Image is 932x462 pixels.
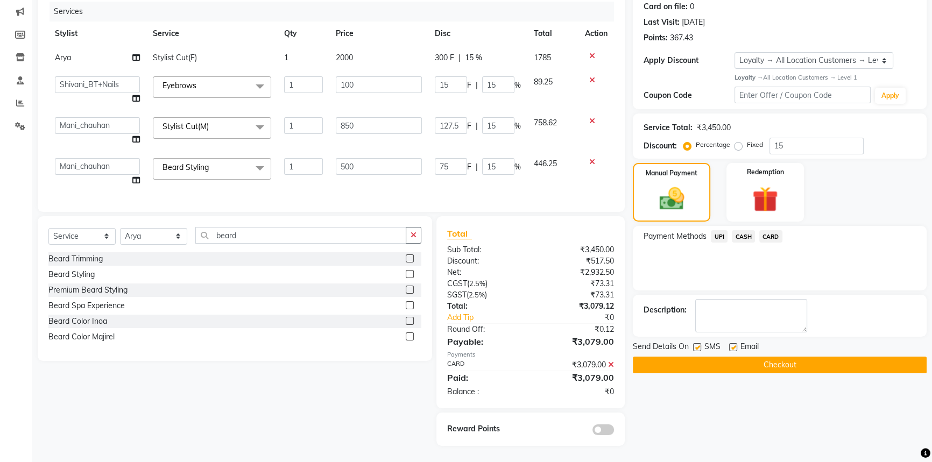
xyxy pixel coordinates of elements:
div: Apply Discount [644,55,735,66]
div: Payments [447,350,615,359]
div: ₹517.50 [531,255,622,267]
span: F [467,161,471,173]
div: Discount: [439,255,531,267]
th: Disc [428,22,527,46]
img: _cash.svg [652,184,692,213]
span: Beard Styling [163,162,209,172]
div: ₹3,079.00 [531,359,622,371]
div: 367.43 [670,32,693,44]
div: CARD [439,359,531,371]
span: Arya [55,53,71,62]
div: Total: [439,301,531,312]
strong: Loyalty → [735,74,763,81]
span: SGST [447,290,467,300]
span: 15 % [465,52,482,63]
span: F [467,120,471,132]
th: Total [527,22,579,46]
th: Stylist [48,22,146,46]
a: Add Tip [439,312,546,323]
div: Reward Points [439,423,531,435]
th: Service [146,22,278,46]
div: Balance : [439,386,531,397]
div: ( ) [439,289,531,301]
div: Sub Total: [439,244,531,255]
div: Card on file: [644,1,688,12]
div: Discount: [644,140,677,152]
label: Percentage [696,140,730,150]
th: Qty [278,22,329,46]
div: ₹2,932.50 [531,267,622,278]
span: % [514,120,521,132]
div: ₹3,450.00 [531,244,622,255]
div: ₹73.31 [531,278,622,289]
div: 0 [690,1,694,12]
span: Stylist Cut(M) [163,122,209,131]
span: | [476,161,478,173]
div: [DATE] [682,17,705,28]
div: Beard Styling [48,269,95,280]
th: Action [578,22,614,46]
span: Email [740,341,759,354]
span: 2.5% [469,290,485,299]
div: Description: [644,304,687,316]
span: | [458,52,461,63]
div: Service Total: [644,122,693,133]
div: ₹0 [546,312,622,323]
div: Net: [439,267,531,278]
span: | [476,80,478,91]
label: Redemption [747,167,784,177]
div: Paid: [439,371,531,384]
span: UPI [711,230,728,243]
div: Premium Beard Styling [48,285,128,296]
span: 300 F [435,52,454,63]
span: 89.25 [534,77,553,87]
a: x [209,122,214,131]
img: _gift.svg [744,183,786,216]
div: ₹0.12 [531,324,622,335]
span: CASH [732,230,755,243]
span: 2.5% [469,279,485,288]
a: x [209,162,214,172]
span: 2000 [336,53,353,62]
span: 1 [284,53,288,62]
label: Manual Payment [646,168,697,178]
label: Fixed [747,140,763,150]
a: x [196,81,201,90]
span: 446.25 [534,159,557,168]
span: Payment Methods [644,231,707,242]
div: Beard Spa Experience [48,300,125,311]
div: Beard Color Inoa [48,316,107,327]
div: Payable: [439,335,531,348]
span: 1785 [534,53,551,62]
div: ₹3,079.00 [531,335,622,348]
div: ₹3,450.00 [697,122,731,133]
span: % [514,161,521,173]
span: CARD [759,230,782,243]
th: Price [329,22,428,46]
div: ( ) [439,278,531,289]
span: % [514,80,521,91]
div: ₹3,079.00 [531,371,622,384]
span: Send Details On [633,341,689,354]
span: Eyebrows [163,81,196,90]
div: ₹73.31 [531,289,622,301]
span: CGST [447,279,467,288]
span: | [476,120,478,132]
input: Search or Scan [195,227,406,244]
div: Beard Color Majirel [48,331,115,343]
div: ₹0 [531,386,622,397]
input: Enter Offer / Coupon Code [735,87,871,103]
div: Beard Trimming [48,253,103,265]
button: Checkout [633,357,927,373]
div: Coupon Code [644,90,735,101]
span: Stylist Cut(F) [153,53,197,62]
div: All Location Customers → Level 1 [735,73,916,82]
span: 758.62 [534,118,557,127]
button: Apply [875,88,906,104]
div: Points: [644,32,668,44]
span: Total [447,228,472,239]
div: Last Visit: [644,17,680,28]
div: Services [50,2,622,22]
div: ₹3,079.12 [531,301,622,312]
span: F [467,80,471,91]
